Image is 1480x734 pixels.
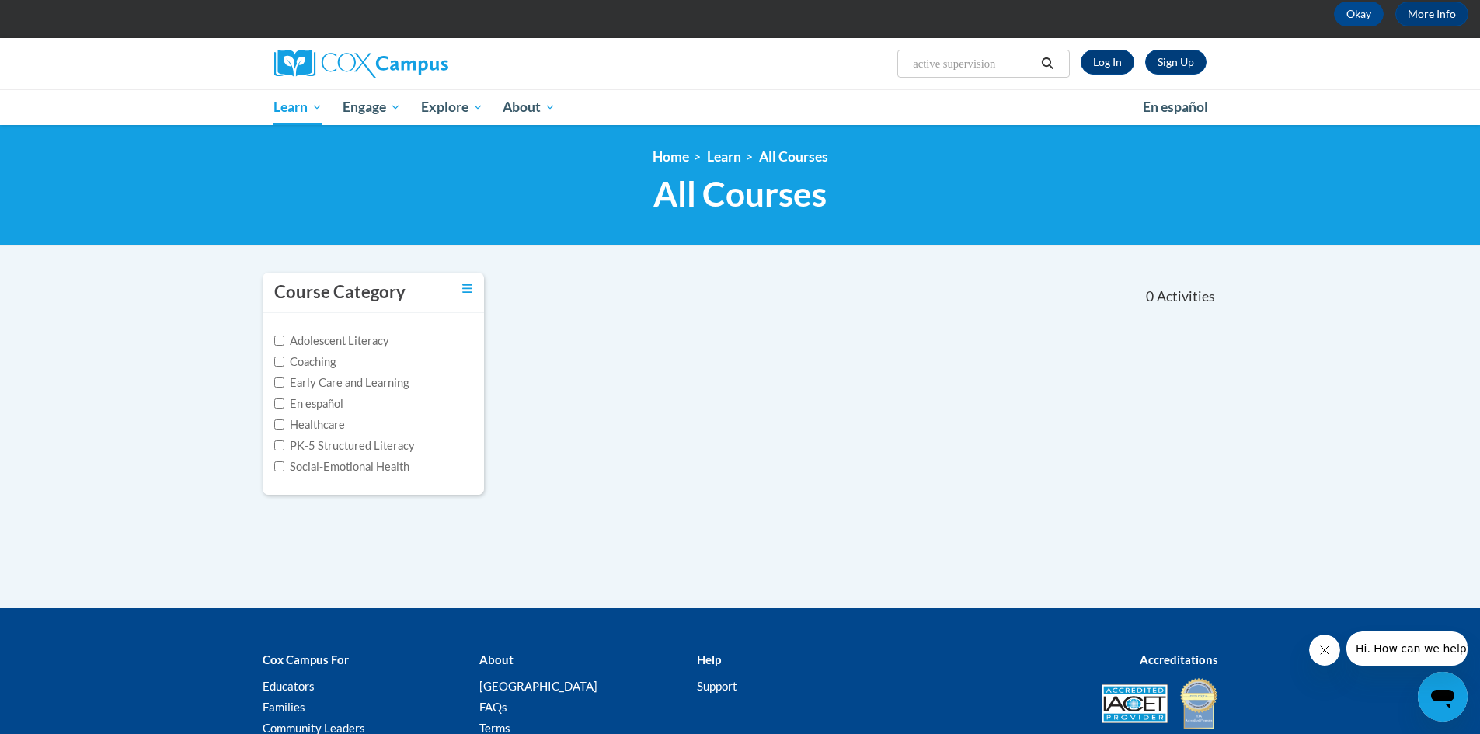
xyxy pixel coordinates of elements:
[697,679,737,693] a: Support
[274,416,345,433] label: Healthcare
[274,50,569,78] a: Cox Campus
[1081,50,1134,75] a: Log In
[333,89,411,125] a: Engage
[274,437,415,454] label: PK-5 Structured Literacy
[653,148,689,165] a: Home
[274,280,406,304] h3: Course Category
[697,652,721,666] b: Help
[274,50,448,78] img: Cox Campus
[411,89,493,125] a: Explore
[421,98,483,117] span: Explore
[274,336,284,346] input: Checkbox for Options
[479,700,507,714] a: FAQs
[343,98,401,117] span: Engage
[1334,2,1384,26] button: Okay
[707,148,741,165] a: Learn
[263,679,315,693] a: Educators
[462,280,472,297] a: Toggle collapse
[759,148,828,165] a: All Courses
[1140,652,1218,666] b: Accreditations
[274,332,389,350] label: Adolescent Literacy
[274,458,409,475] label: Social-Emotional Health
[9,11,126,23] span: Hi. How can we help?
[1346,631,1468,666] iframe: Message from company
[653,173,827,214] span: All Courses
[251,89,1230,125] div: Main menu
[1036,54,1059,73] button: Search
[911,54,1036,73] input: Search Courses
[503,98,555,117] span: About
[274,357,284,367] input: Checkbox for Options
[1146,288,1154,305] span: 0
[479,679,597,693] a: [GEOGRAPHIC_DATA]
[1179,677,1218,731] img: IDA® Accredited
[274,395,343,412] label: En español
[263,652,349,666] b: Cox Campus For
[1133,91,1218,123] a: En español
[274,398,284,409] input: Checkbox for Options
[263,700,305,714] a: Families
[274,419,284,430] input: Checkbox for Options
[1102,684,1168,723] img: Accredited IACET® Provider
[493,89,566,125] a: About
[1145,50,1207,75] a: Register
[274,440,284,450] input: Checkbox for Options
[1143,99,1208,115] span: En español
[274,353,336,370] label: Coaching
[264,89,333,125] a: Learn
[274,377,284,388] input: Checkbox for Options
[274,461,284,471] input: Checkbox for Options
[1309,635,1340,666] iframe: Close message
[1395,2,1468,26] a: More Info
[273,98,322,117] span: Learn
[274,374,409,391] label: Early Care and Learning
[1418,672,1468,722] iframe: Button to launch messaging window
[479,652,514,666] b: About
[1157,288,1215,305] span: Activities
